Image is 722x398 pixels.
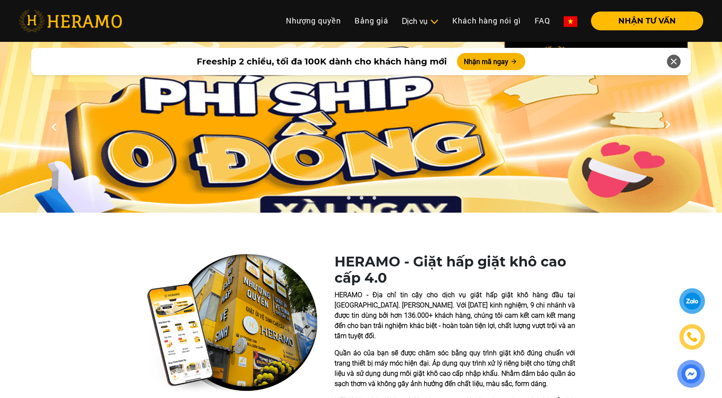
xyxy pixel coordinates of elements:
img: phone-icon [686,331,699,343]
button: 3 [370,196,378,204]
span: Freeship 2 chiều, tối đa 100K dành cho khách hàng mới [197,55,447,68]
img: vn-flag.png [564,16,577,27]
a: FAQ [528,12,557,30]
button: 2 [357,196,365,204]
a: Bảng giá [348,12,395,30]
a: NHẬN TƯ VẤN [584,17,703,25]
h1: HERAMO - Giặt hấp giặt khô cao cấp 4.0 [335,254,575,287]
p: HERAMO - Địa chỉ tin cậy cho dịch vụ giặt hấp giặt khô hàng đầu tại [GEOGRAPHIC_DATA]. [PERSON_NA... [335,290,575,341]
a: Khách hàng nói gì [445,12,528,30]
p: Quần áo của bạn sẽ được chăm sóc bằng quy trình giặt khô đúng chuẩn với trang thiết bị máy móc hi... [335,348,575,389]
img: heramo-quality-banner [147,254,317,394]
img: heramo-logo.png [19,10,122,32]
div: Dịch vụ [402,15,439,27]
a: Nhượng quyền [279,12,348,30]
img: subToggleIcon [430,18,439,26]
button: NHẬN TƯ VẤN [591,12,703,30]
button: Nhận mã ngay [457,53,525,70]
a: phone-icon [680,325,705,349]
button: 1 [344,196,352,204]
